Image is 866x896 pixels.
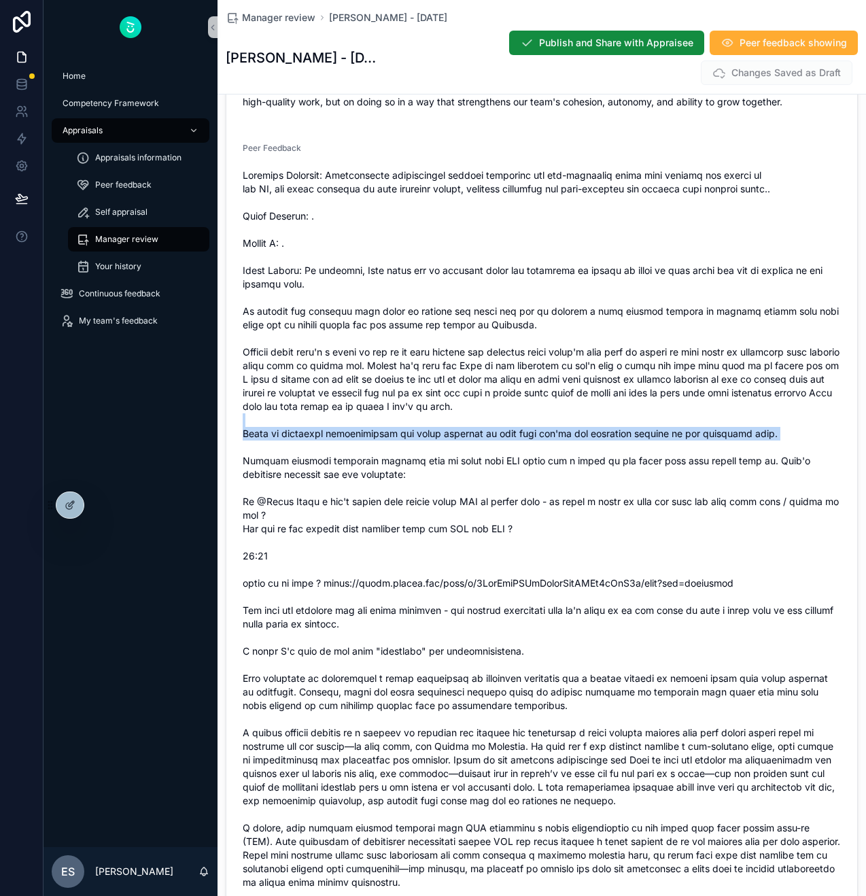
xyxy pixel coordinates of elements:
span: Manager review [95,234,158,245]
a: Appraisals [52,118,209,143]
span: Self appraisal [95,207,148,218]
span: Continuous feedback [79,288,160,299]
p: [PERSON_NAME] [95,865,173,878]
span: Home [63,71,86,82]
span: Competency Framework [63,98,159,109]
span: Appraisals [63,125,103,136]
img: App logo [120,16,141,38]
button: Peer feedback showing [710,31,858,55]
a: Peer feedback [68,173,209,197]
a: Self appraisal [68,200,209,224]
h1: [PERSON_NAME] - [DATE] [226,48,379,67]
span: Publish and Share with Appraisee [539,36,693,50]
a: My team's feedback [52,309,209,333]
a: [PERSON_NAME] - [DATE] [329,11,447,24]
span: ES [61,863,75,880]
a: Manager review [68,227,209,252]
span: Peer feedback [95,179,152,190]
a: Your history [68,254,209,279]
span: Your history [95,261,141,272]
span: Appraisals information [95,152,181,163]
span: Peer feedback showing [740,36,847,50]
span: My team's feedback [79,315,158,326]
button: Publish and Share with Appraisee [509,31,704,55]
a: Continuous feedback [52,281,209,306]
div: scrollable content [44,54,218,351]
a: Manager review [226,11,315,24]
a: Home [52,64,209,88]
span: Manager review [242,11,315,24]
a: Competency Framework [52,91,209,116]
a: Appraisals information [68,145,209,170]
span: Peer Feedback [243,143,301,153]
